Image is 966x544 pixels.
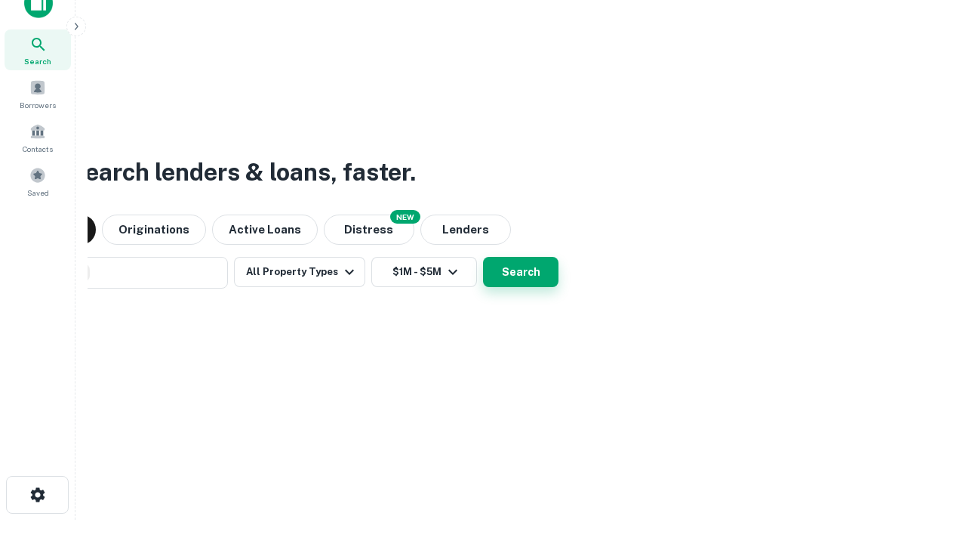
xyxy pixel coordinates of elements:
button: $1M - $5M [371,257,477,287]
a: Borrowers [5,73,71,114]
button: Search [483,257,558,287]
a: Contacts [5,117,71,158]
button: All Property Types [234,257,365,287]
a: Saved [5,161,71,202]
h3: Search lenders & loans, faster. [69,154,416,190]
button: Search distressed loans with lien and other non-mortgage details. [324,215,414,245]
a: Search [5,29,71,70]
span: Contacts [23,143,53,155]
div: NEW [390,210,420,224]
span: Search [24,55,51,67]
button: Active Loans [212,215,318,245]
button: Originations [102,215,206,245]
iframe: Chat Widget [891,423,966,496]
span: Borrowers [20,99,56,111]
button: Lenders [420,215,511,245]
span: Saved [27,187,49,199]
